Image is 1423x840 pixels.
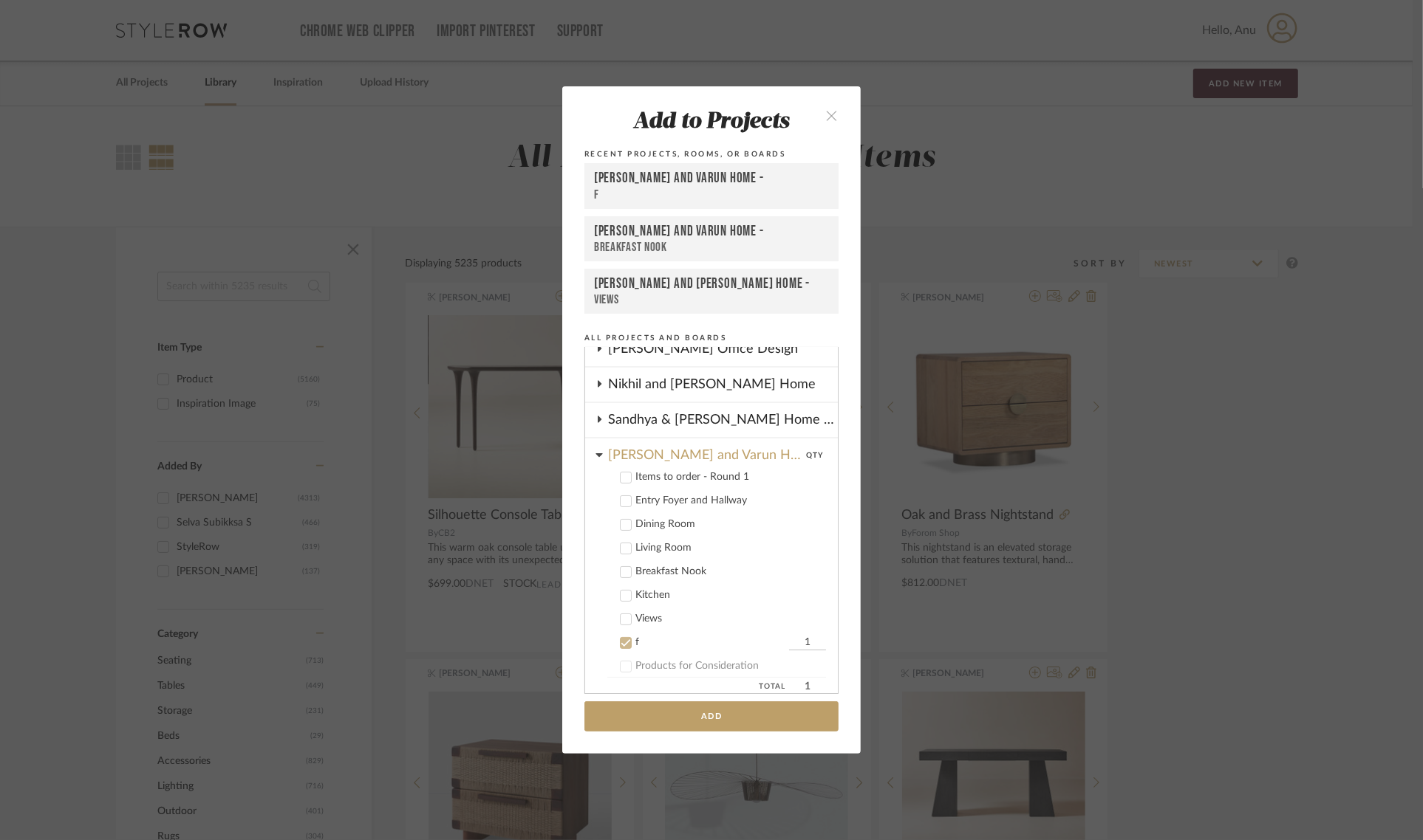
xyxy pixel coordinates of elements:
[635,471,826,483] div: Items to order - Round 1
[608,403,838,437] div: Sandhya & [PERSON_NAME] Home -Master and Powder
[584,110,839,135] div: Add to Projects
[584,148,839,161] div: Recent Projects, Rooms, or Boards
[806,438,823,464] div: QTY
[594,292,829,307] div: Views
[635,613,826,625] div: Views
[789,636,826,650] input: f
[584,331,839,345] div: All Projects and Boards
[635,495,826,507] div: Entry Foyer and Hallway
[810,100,853,130] button: close
[608,368,838,402] div: Nikhil and [PERSON_NAME] Home
[635,660,826,672] div: Products for Consideration
[608,438,806,464] div: [PERSON_NAME] and Varun Home
[635,518,826,531] div: Dining Room
[608,332,838,366] div: [PERSON_NAME] Office Design
[789,678,826,695] span: 1
[594,170,829,187] div: [PERSON_NAME] and Varun Home -
[594,275,829,292] div: [PERSON_NAME] and [PERSON_NAME] Home -
[635,589,826,602] div: Kitchen
[584,701,839,731] button: Add
[607,678,785,695] span: Total
[635,542,826,554] div: Living Room
[635,636,785,649] div: f
[594,223,829,240] div: [PERSON_NAME] and Varun Home -
[594,187,829,203] div: f
[635,565,826,578] div: Breakfast Nook
[594,240,829,255] div: Breakfast Nook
